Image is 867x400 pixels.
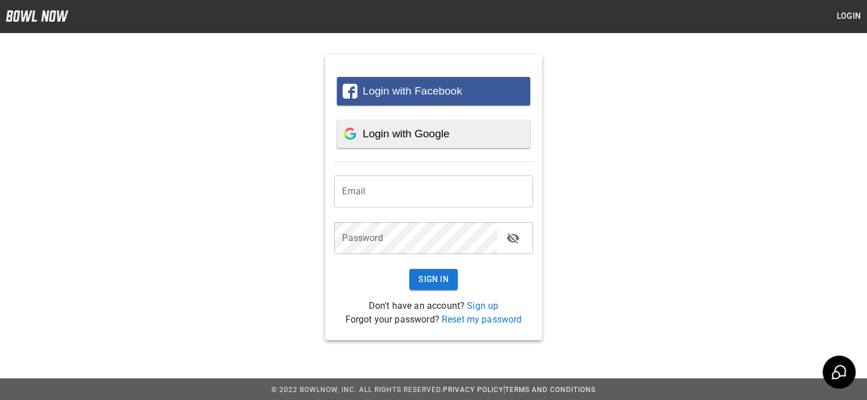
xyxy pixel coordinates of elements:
[467,300,498,311] a: Sign up
[6,10,68,22] img: logo
[409,269,458,290] button: Sign In
[443,386,503,394] a: Privacy Policy
[831,6,867,27] button: Login
[502,227,524,250] button: toggle password visibility
[363,128,449,140] span: Login with Google
[337,120,530,148] button: Login with Google
[334,313,532,326] p: Forgot your password?
[334,299,532,313] p: Don't have an account?
[337,77,530,105] button: Login with Facebook
[271,386,443,394] span: © 2022 BowlNow, Inc. All Rights Reserved.
[363,85,462,97] span: Login with Facebook
[442,314,522,325] a: Reset my password
[505,386,596,394] a: Terms and Conditions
